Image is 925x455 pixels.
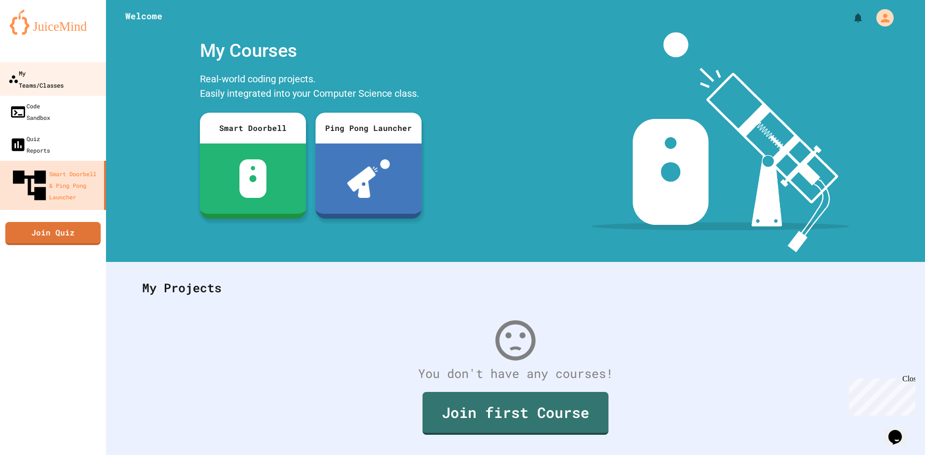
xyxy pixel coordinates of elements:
img: logo-orange.svg [10,10,96,35]
div: Smart Doorbell [200,113,306,143]
div: Ping Pong Launcher [316,113,422,143]
div: My Notifications [834,10,866,26]
iframe: chat widget [845,375,915,416]
div: My Projects [132,269,899,307]
div: My Courses [195,32,426,69]
a: Join Quiz [5,222,101,245]
div: Code Sandbox [10,100,50,123]
img: sdb-white.svg [239,159,267,198]
a: Join first Course [423,392,608,435]
div: Quiz Reports [10,133,50,156]
img: banner-image-my-projects.png [591,32,849,252]
div: Smart Doorbell & Ping Pong Launcher [10,166,100,205]
div: Real-world coding projects. Easily integrated into your Computer Science class. [195,69,426,105]
div: Chat with us now!Close [4,4,66,61]
div: My Account [866,7,896,29]
img: ppl-with-ball.png [347,159,390,198]
iframe: chat widget [885,416,915,445]
div: You don't have any courses! [132,364,899,383]
div: My Teams/Classes [8,67,64,91]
